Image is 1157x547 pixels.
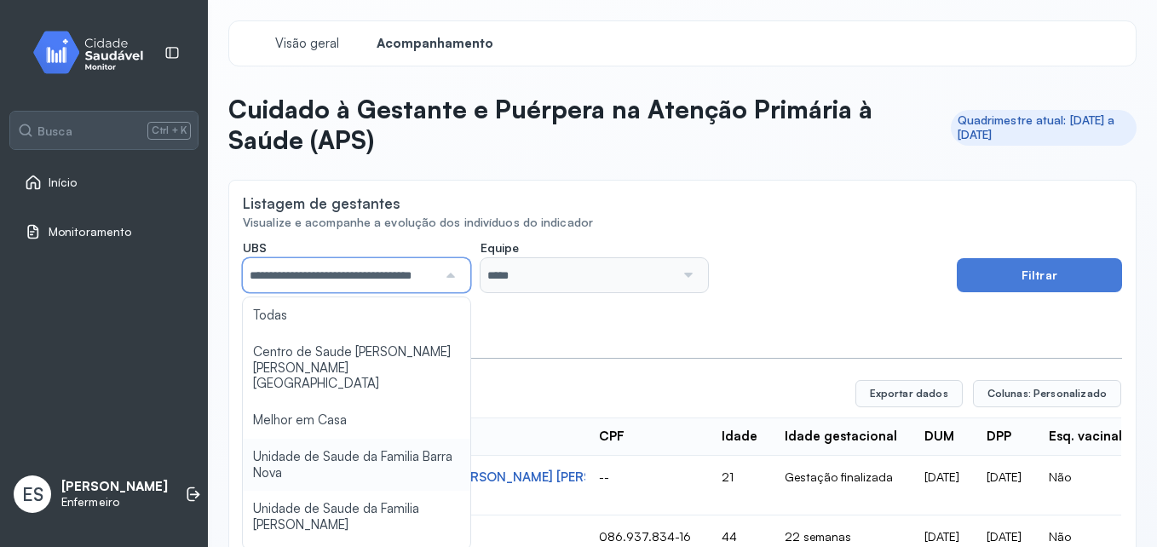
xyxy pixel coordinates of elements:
[708,456,771,515] td: 21
[722,429,757,445] div: Idade
[22,483,43,505] span: ES
[243,297,470,334] li: Todas
[973,456,1035,515] td: [DATE]
[958,113,1130,142] div: Quadrimestre atual: [DATE] a [DATE]
[275,36,339,52] span: Visão geral
[987,429,1011,445] div: DPP
[61,495,168,510] p: Enfermeiro
[987,387,1107,400] span: Colunas: Personalizado
[243,334,470,402] li: Centro de Saude [PERSON_NAME] [PERSON_NAME][GEOGRAPHIC_DATA]
[481,240,519,256] span: Equipe
[771,456,911,515] td: Gestação finalizada
[243,402,470,439] li: Melhor em Casa
[585,456,708,515] td: --
[243,240,267,256] span: UBS
[957,258,1122,292] button: Filtrar
[228,94,937,156] p: Cuidado à Gestante e Puérpera na Atenção Primária à Saúde (APS)
[599,429,625,445] div: CPF
[37,124,72,139] span: Busca
[855,380,963,407] button: Exportar dados
[61,479,168,495] p: [PERSON_NAME]
[244,387,842,401] div: 847 registros encontrados
[973,380,1121,407] button: Colunas: Personalizado
[243,491,470,544] li: Unidade de Saude da Familia [PERSON_NAME]
[147,122,191,139] span: Ctrl + K
[924,429,954,445] div: DUM
[49,225,131,239] span: Monitoramento
[25,174,183,191] a: Início
[243,216,1122,230] div: Visualize e acompanhe a evolução dos indivíduos do indicador
[377,36,493,52] span: Acompanhamento
[243,194,400,212] div: Listagem de gestantes
[25,223,183,240] a: Monitoramento
[49,176,78,190] span: Início
[18,27,171,78] img: monitor.svg
[911,456,973,515] td: [DATE]
[243,439,470,492] li: Unidade de Saude da Familia Barra Nova
[258,469,572,486] div: [PERSON_NAME] Layanne Lima [PERSON_NAME] [PERSON_NAME]
[785,429,897,445] div: Idade gestacional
